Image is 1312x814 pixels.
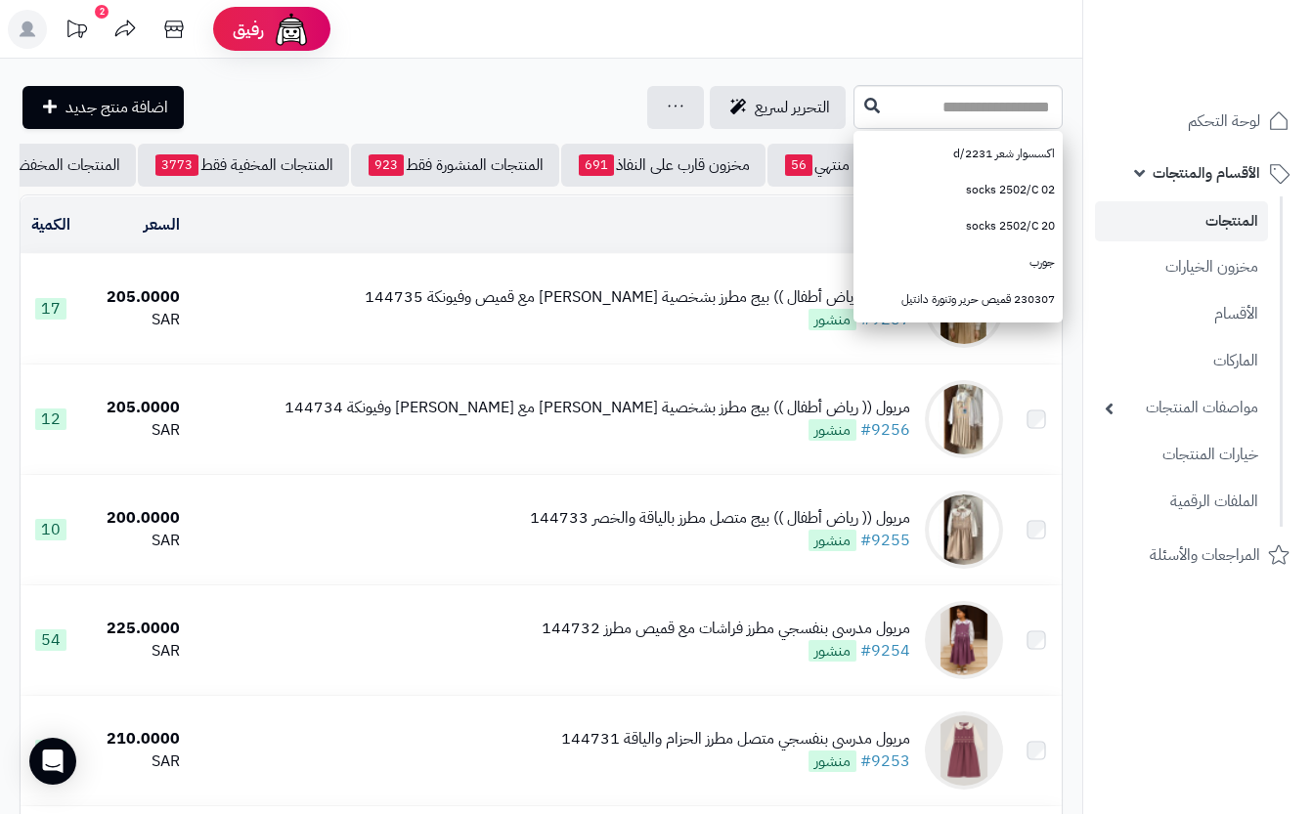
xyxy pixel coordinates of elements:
a: التحرير لسريع [710,86,846,129]
div: مريول مدرسي بنفسجي متصل مطرز الحزام والياقة 144731 [561,728,910,750]
span: المراجعات والأسئلة [1150,541,1260,569]
a: خيارات المنتجات [1095,434,1268,476]
span: 691 [579,154,614,176]
div: 205.0000 [90,397,181,419]
span: لوحة التحكم [1188,107,1260,135]
div: SAR [90,309,181,331]
div: 200.0000 [90,507,181,530]
img: مريول مدرسي بنفسجي مطرز فراشات مع قميص مطرز 144732 [925,601,1003,679]
div: مريول (( رياض أطفال )) بيج متصل مطرز بالياقة والخصر 144733 [530,507,910,530]
a: الماركات [1095,340,1268,382]
div: مريول (( رياض أطفال )) بيج مطرز بشخصية [PERSON_NAME] مع قميص وفيونكة 144735 [365,286,910,309]
a: الملفات الرقمية [1095,481,1268,523]
span: منشور [809,530,856,551]
a: المنتجات [1095,201,1268,241]
img: مريول (( رياض أطفال )) بيج مطرز بشخصية ستيتش مع قميص وفيونكة 144734 [925,380,1003,458]
div: SAR [90,640,181,663]
span: 3773 [155,154,198,176]
a: مخزون قارب على النفاذ691 [561,144,765,187]
span: 56 [785,154,812,176]
a: لوحة التحكم [1095,98,1300,145]
a: #9256 [860,418,910,442]
a: جورب [853,244,1063,280]
span: 54 [35,629,66,651]
div: 210.0000 [90,728,181,750]
a: #9254 [860,639,910,663]
div: 205.0000 [90,286,181,309]
a: اكسسوار شعر 2231/d [853,136,1063,172]
a: socks 2502/C 20 [853,208,1063,244]
div: SAR [90,530,181,552]
a: اضافة منتج جديد [22,86,184,129]
div: 2 [95,5,109,19]
img: ai-face.png [272,10,311,49]
a: الكمية [31,213,70,236]
div: SAR [90,419,181,442]
a: socks 2502/C 02 [853,172,1063,208]
img: logo-2.png [1179,55,1293,96]
a: مواصفات المنتجات [1095,387,1268,429]
a: المراجعات والأسئلة [1095,532,1300,578]
a: #9255 [860,529,910,552]
a: تحديثات المنصة [52,10,101,54]
span: منشور [809,309,856,330]
div: مريول (( رياض أطفال )) بيج مطرز بشخصية [PERSON_NAME] مع [PERSON_NAME] وفيونكة 144734 [284,397,910,419]
a: المنتجات المخفية فقط3773 [138,144,349,187]
span: منشور [809,419,856,441]
a: المنتجات المنشورة فقط923 [351,144,559,187]
a: #9253 [860,750,910,773]
span: منشور [809,640,856,662]
div: Open Intercom Messenger [29,738,76,785]
div: مريول مدرسي بنفسجي مطرز فراشات مع قميص مطرز 144732 [542,618,910,640]
span: 923 [369,154,404,176]
span: الأقسام والمنتجات [1153,159,1260,187]
span: 12 [35,408,66,430]
span: اضافة منتج جديد [66,96,168,119]
img: مريول مدرسي بنفسجي متصل مطرز الحزام والياقة 144731 [925,711,1003,790]
a: 230307 قميص حرير وتنورة دانتيل [853,281,1063,318]
div: 225.0000 [90,618,181,640]
a: الأقسام [1095,293,1268,335]
span: منشور [809,750,856,772]
img: مريول (( رياض أطفال )) بيج متصل مطرز بالياقة والخصر 144733 [925,491,1003,569]
span: 10 [35,519,66,540]
a: السعر [144,213,180,236]
span: رفيق [233,18,264,41]
span: 17 [35,298,66,320]
a: مخزون منتهي56 [767,144,910,187]
span: التحرير لسريع [755,96,830,119]
div: SAR [90,750,181,773]
a: مخزون الخيارات [1095,246,1268,288]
